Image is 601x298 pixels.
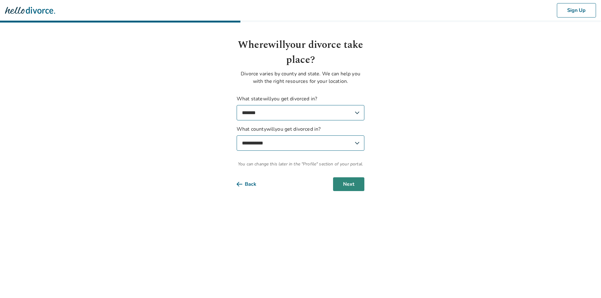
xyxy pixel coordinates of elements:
[237,177,266,191] button: Back
[237,70,364,85] p: Divorce varies by county and state. We can help you with the right resources for your location.
[237,105,364,120] select: What statewillyou get divorced in?
[333,177,364,191] button: Next
[237,135,364,151] select: What countywillyou get divorced in?
[237,95,364,120] label: What state will you get divorced in?
[570,268,601,298] iframe: Chat Widget
[237,38,364,68] h1: Where will your divorce take place?
[557,3,596,18] button: Sign Up
[237,161,364,167] span: You can change this later in the "Profile" section of your portal.
[5,4,55,17] img: Hello Divorce Logo
[237,125,364,151] label: What county will you get divorced in?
